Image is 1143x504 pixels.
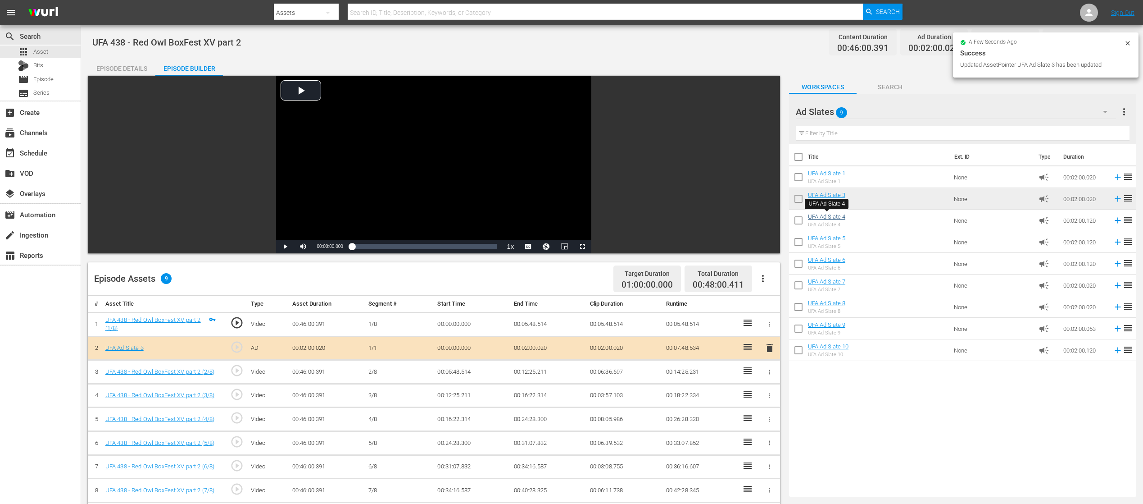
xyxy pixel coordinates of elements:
td: 00:33:07.852 [662,431,739,455]
div: Progress Bar [352,244,497,249]
span: reorder [1123,236,1134,247]
td: AD [247,336,289,360]
button: Episode Builder [155,58,223,76]
button: delete [764,342,775,355]
a: UFA Ad Slate 9 [808,321,845,328]
span: play_circle_outline [230,340,244,354]
div: UFA Ad Slate 1 [808,179,845,184]
td: 5/8 [365,431,434,455]
div: Ad Duration [908,31,960,43]
td: 00:02:00.020 [1060,166,1109,188]
a: UFA Ad Slate 5 [808,235,845,242]
div: UFA Ad Slate 10 [808,352,848,357]
th: Ext. ID [949,144,1033,170]
div: UFA Ad Slate 8 [808,308,845,314]
div: Success [960,48,1131,59]
td: 1/8 [365,312,434,336]
td: 00:06:11.738 [586,479,662,503]
td: Video [247,312,289,336]
td: 00:46:00.391 [289,408,365,431]
td: 3 [88,360,102,384]
td: 00:00:00.000 [434,312,510,336]
td: 00:02:00.020 [1060,188,1109,210]
div: UFA Ad Slate 9 [808,330,845,336]
th: Type [247,296,289,312]
td: 00:12:25.211 [434,384,510,408]
img: ans4CAIJ8jUAAAAAAAAAAAAAAAAAAAAAAAAgQb4GAAAAAAAAAAAAAAAAAAAAAAAAJMjXAAAAAAAAAAAAAAAAAAAAAAAAgAT5G... [22,2,65,23]
button: Search [863,4,903,20]
td: Video [247,431,289,455]
svg: Add to Episode [1113,302,1123,312]
th: Runtime [662,296,739,312]
svg: Add to Episode [1113,259,1123,269]
span: reorder [1123,193,1134,204]
td: 00:02:00.020 [1060,296,1109,318]
div: Ad Slates [796,99,1116,124]
td: 00:16:22.314 [434,408,510,431]
td: 00:14:25.231 [662,360,739,384]
a: UFA 438 - Red Owl BoxFest XV part 2 (1/8) [105,316,201,332]
span: Ad [1039,258,1049,269]
td: 00:24:28.300 [434,431,510,455]
span: reorder [1123,344,1134,355]
span: campaign [1039,193,1049,204]
div: Total Duration [693,267,744,280]
td: 3/8 [365,384,434,408]
div: UFA Ad Slate 5 [808,243,845,249]
td: None [950,166,1035,188]
span: Channels [5,128,15,138]
td: 6/8 [365,455,434,479]
a: UFA 438 - Red Owl BoxFest XV part 2 (7/8) [105,487,215,494]
td: 00:46:00.391 [289,455,365,479]
td: 00:02:00.053 [1060,318,1109,339]
td: 00:03:57.103 [586,384,662,408]
td: 00:31:07.832 [510,431,586,455]
th: Clip Duration [586,296,662,312]
div: Updated AssetPointer UFA Ad Slate 3 has been updated [960,60,1122,69]
th: Asset Duration [289,296,365,312]
span: play_circle_outline [230,459,244,472]
th: Duration [1058,144,1112,170]
button: Playback Rate [501,240,519,253]
td: Video [247,455,289,479]
span: reorder [1123,215,1134,225]
span: 00:02:00.020 [908,43,960,54]
td: 8 [88,479,102,503]
div: UFA Ad Slate 4 [808,200,845,208]
td: 00:34:16.587 [434,479,510,503]
span: Reports [5,250,15,261]
span: play_circle_outline [230,435,244,449]
span: Ingestion [5,230,15,241]
div: UFA Ad Slate 4 [808,222,845,228]
svg: Add to Episode [1113,194,1123,204]
td: None [950,339,1035,361]
td: 00:31:07.832 [434,455,510,479]
td: 00:16:22.314 [510,384,586,408]
td: 00:42:28.345 [662,479,739,503]
svg: Add to Episode [1113,280,1123,290]
td: 00:18:22.334 [662,384,739,408]
td: 00:06:36.697 [586,360,662,384]
th: # [88,296,102,312]
div: UFA Ad Slate 6 [808,265,845,271]
span: Ad [1039,172,1049,183]
td: 00:46:00.391 [289,479,365,503]
button: more_vert [1119,101,1129,123]
a: UFA Ad Slate 3 [808,192,845,198]
button: Play [276,240,294,253]
span: reorder [1123,323,1134,334]
span: 01:00:00.000 [621,280,673,290]
td: 00:02:00.120 [1060,210,1109,231]
button: Captions [519,240,537,253]
td: 00:03:08.755 [586,455,662,479]
span: 9 [161,273,172,284]
th: Start Time [434,296,510,312]
td: 5 [88,408,102,431]
div: Episode Builder [155,58,223,79]
td: None [950,275,1035,296]
span: delete [764,343,775,353]
span: Asset [33,47,48,56]
span: play_circle_outline [230,364,244,377]
a: UFA Ad Slate 4 [808,213,845,220]
td: None [950,210,1035,231]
